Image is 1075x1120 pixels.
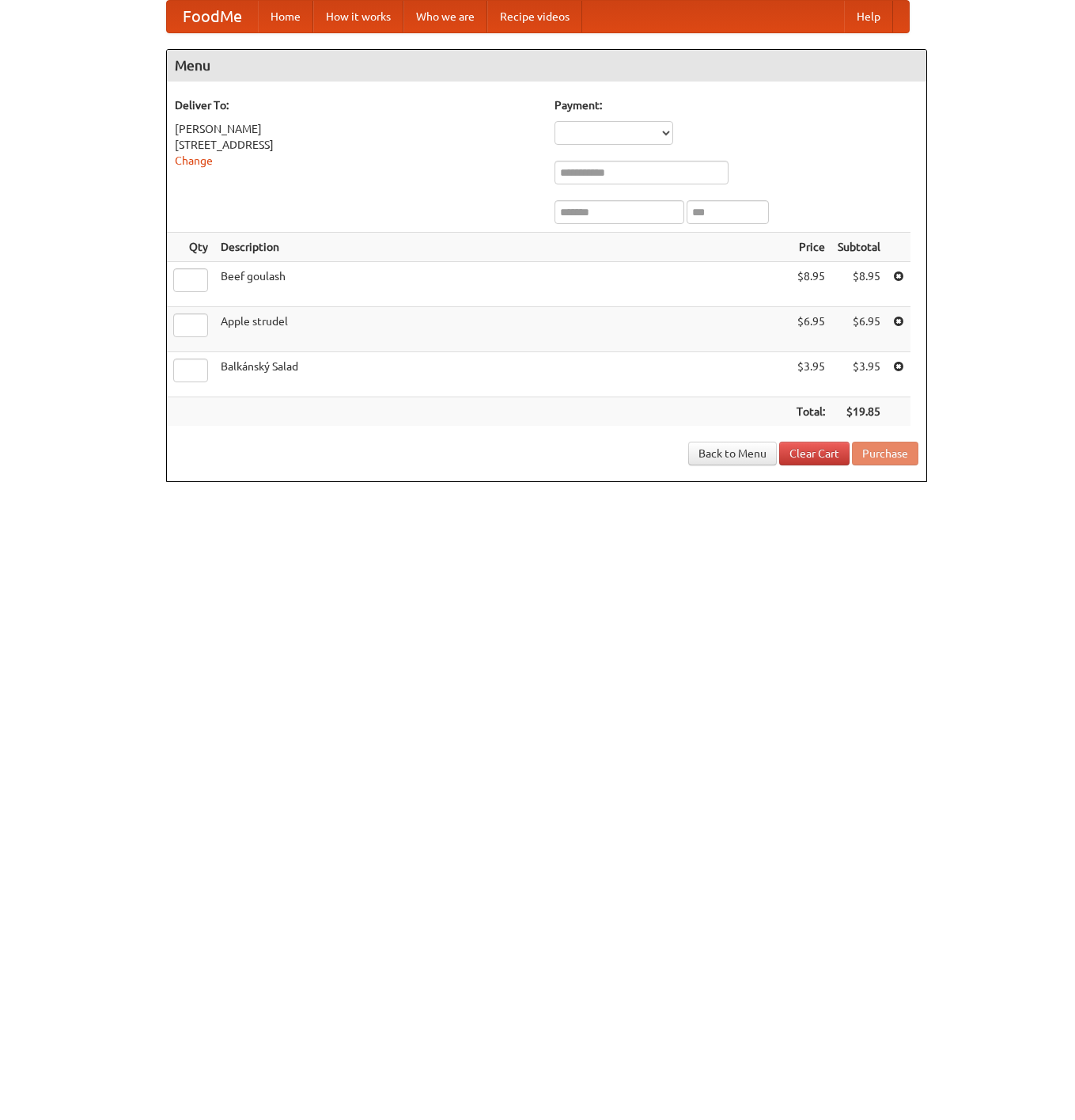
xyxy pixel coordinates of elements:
[852,442,918,465] button: Purchase
[175,121,539,137] div: [PERSON_NAME]
[258,1,313,32] a: Home
[831,233,887,262] th: Subtotal
[555,97,918,113] h5: Payment:
[214,233,790,262] th: Description
[214,262,790,307] td: Beef goulash
[831,307,887,352] td: $6.95
[831,352,887,397] td: $3.95
[313,1,403,32] a: How it works
[403,1,487,32] a: Who we are
[175,97,539,113] h5: Deliver To:
[214,307,790,352] td: Apple strudel
[175,154,213,167] a: Change
[831,397,887,427] th: $19.85
[214,352,790,397] td: Balkánský Salad
[790,262,831,307] td: $8.95
[167,50,926,82] h4: Menu
[790,307,831,352] td: $6.95
[844,1,893,32] a: Help
[688,442,777,465] a: Back to Menu
[831,262,887,307] td: $8.95
[790,397,831,427] th: Total:
[175,137,539,153] div: [STREET_ADDRESS]
[167,1,258,32] a: FoodMe
[167,233,214,262] th: Qty
[790,233,831,262] th: Price
[790,352,831,397] td: $3.95
[779,442,850,465] a: Clear Cart
[487,1,582,32] a: Recipe videos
